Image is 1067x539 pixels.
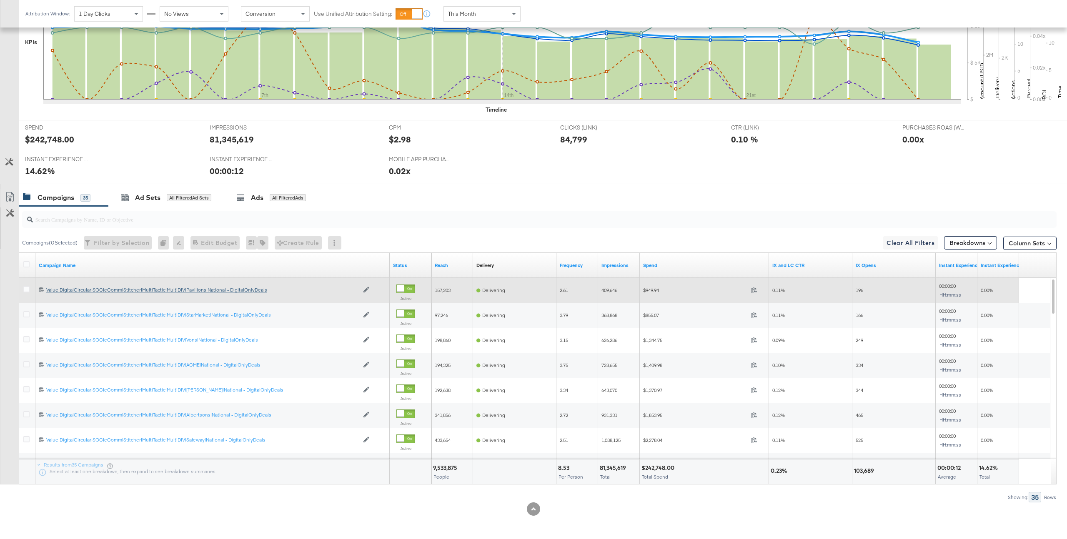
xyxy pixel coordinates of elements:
a: IX Opens + Link Clicks/ Impressions [772,262,849,269]
span: 196 [856,287,863,293]
div: 9,533,875 [433,464,460,472]
span: 0.12% [772,387,785,393]
a: Shows the current state of your Ad Campaign. [393,262,428,269]
div: Value|DigitalCircular|SOC|eComm|Stitcher|MultiTactic|MultiDIV|Safeway|National - DigitalOnlyDeals [46,437,359,443]
span: 0.10% [772,362,785,368]
div: KPIs [25,38,37,46]
span: INSTANT EXPERIENCE VIEW TIME [210,155,272,163]
span: Conversion [245,10,276,17]
a: The total amount spent to date. [643,262,766,269]
span: No Views [164,10,189,17]
text: Actions [1009,80,1017,100]
div: 00:00:00 [939,408,974,423]
a: Value|DigitalCircular|SOC|eComm|Stitcher|MultiTactic|MultiDIV|[PERSON_NAME]|National - DigitalOnl... [46,387,359,394]
label: Active [396,396,415,401]
span: 344 [856,387,863,393]
text: Percent [1025,80,1033,100]
label: Active [396,346,415,351]
span: 0.00% [981,437,993,443]
span: 3.75 [560,362,568,368]
span: $1,409.98 [643,362,748,368]
div: Campaigns [38,193,74,202]
span: 341,856 [435,412,451,418]
div: Showing: [1007,494,1029,500]
div: HH:mm:ss [939,392,974,398]
text: Amount (USD) [978,63,986,100]
div: Rows [1044,494,1057,500]
div: All Filtered Ads [270,194,306,202]
label: Active [396,446,415,451]
a: Value|DigitalCircular|SOC|eComm|Stitcher|MultiTactic|MultiDIV|Albertsons|National - DigitalOnlyDeals [46,412,359,419]
div: Value|DigitalCircular|SOC|eComm|Stitcher|MultiTactic|MultiDIV|ACME|National - DigitalOnlyDeals [46,362,359,368]
span: $2,278.04 [643,437,748,443]
span: 0.00% [981,287,993,293]
span: 728,655 [601,362,617,368]
div: HH:mm:ss [939,342,974,348]
span: 433,654 [435,437,451,443]
div: 0.00x [902,133,924,145]
div: 35 [1029,492,1041,502]
span: Delivering [482,337,505,343]
span: 2.51 [560,437,568,443]
span: CTR (LINK) [731,124,794,132]
div: Ads [251,193,263,202]
label: Active [396,371,415,376]
div: Value|DigitalCircular|SOC|eComm|Stitcher|MultiTactic|MultiDIV|Pavilions|National - DigitalOnlyDeals [46,287,359,293]
span: 2.72 [560,412,568,418]
div: HH:mm:ss [939,367,974,373]
span: Delivering [482,387,505,393]
button: Column Sets [1003,237,1057,250]
span: Clear All Filters [887,238,934,248]
div: Ad Sets [135,193,160,202]
span: CLICKS (LINK) [560,124,623,132]
span: Per Person [559,474,583,480]
span: People [433,474,449,480]
a: Value|DigitalCircular|SOC|eComm|Stitcher|MultiTactic|MultiDIV|StarMarket|National - DigitalOnlyDeals [46,312,359,319]
span: Delivering [482,412,505,418]
a: Your campaign name. [39,262,386,269]
div: 00:00:12 [210,165,244,177]
div: 00:00:00 [939,308,974,323]
input: Search Campaigns by Name, ID or Objective [33,208,959,224]
span: 0.00% [981,337,993,343]
div: 0 [158,236,173,250]
span: 0.11% [772,287,785,293]
a: Value|DigitalCircular|SOC|eComm|Stitcher|MultiTactic|MultiDIV|Pavilions|National - DigitalOnlyDeals [46,287,359,294]
a: The average number of times your ad was served to each person. [560,262,595,269]
span: 157,203 [435,287,451,293]
div: Delivery [476,262,494,269]
span: This Month [448,10,476,17]
span: 2.61 [560,287,568,293]
a: Reflects the ability of your Ad Campaign to achieve delivery based on ad states, schedule and bud... [476,262,494,269]
span: Delivering [482,287,505,293]
div: $242,748.00 [25,133,74,145]
span: 643,070 [601,387,617,393]
div: Value|DigitalCircular|SOC|eComm|Stitcher|MultiTactic|MultiDIV|Vons|National - DigitalOnlyDeals [46,337,359,343]
span: $1,370.97 [643,387,748,393]
span: 0.00% [981,312,993,318]
div: 81,345,619 [600,464,629,472]
span: Total Spend [642,474,668,480]
span: 1 Day Clicks [79,10,110,17]
div: 84,799 [560,133,587,145]
label: Active [396,421,415,426]
span: 1,088,125 [601,437,621,443]
label: Use Unified Attribution Setting: [314,10,392,18]
div: HH:mm:ss [939,417,974,423]
span: 0.00% [981,362,993,368]
span: 97,246 [435,312,448,318]
div: 14.62% [25,165,55,177]
div: 14.62% [979,464,1000,472]
text: Time [1057,87,1064,100]
button: Clear All Filters [883,236,938,250]
div: HH:mm:ss [939,317,974,323]
span: 198,860 [435,337,451,343]
div: 0.02x [389,165,411,177]
span: $1,853.95 [643,412,748,418]
span: 3.34 [560,387,568,393]
span: Delivering [482,312,505,318]
div: $242,748.00 [641,464,677,472]
span: SPEND [25,124,88,132]
div: Value|DigitalCircular|SOC|eComm|Stitcher|MultiTactic|MultiDIV|StarMarket|National - DigitalOnlyDeals [46,312,359,318]
div: 00:00:00 [939,383,974,398]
